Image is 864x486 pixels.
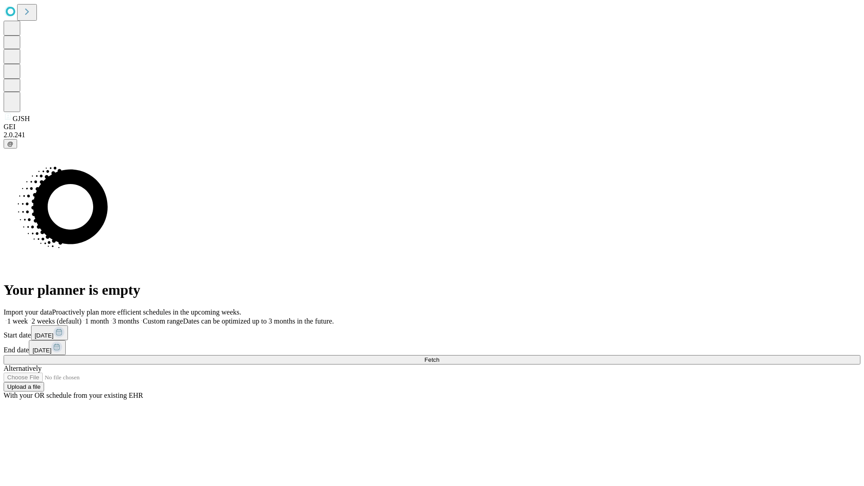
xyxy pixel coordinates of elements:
span: @ [7,140,13,147]
span: With your OR schedule from your existing EHR [4,391,143,399]
span: Import your data [4,308,52,316]
span: 3 months [112,317,139,325]
div: Start date [4,325,860,340]
span: 2 weeks (default) [31,317,81,325]
span: 1 month [85,317,109,325]
span: Fetch [424,356,439,363]
div: 2.0.241 [4,131,860,139]
button: [DATE] [31,325,68,340]
button: Fetch [4,355,860,364]
span: 1 week [7,317,28,325]
button: @ [4,139,17,148]
span: Proactively plan more efficient schedules in the upcoming weeks. [52,308,241,316]
div: GEI [4,123,860,131]
span: GJSH [13,115,30,122]
h1: Your planner is empty [4,282,860,298]
span: [DATE] [32,347,51,354]
span: Alternatively [4,364,41,372]
button: Upload a file [4,382,44,391]
span: Custom range [143,317,183,325]
span: [DATE] [35,332,54,339]
button: [DATE] [29,340,66,355]
div: End date [4,340,860,355]
span: Dates can be optimized up to 3 months in the future. [183,317,334,325]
